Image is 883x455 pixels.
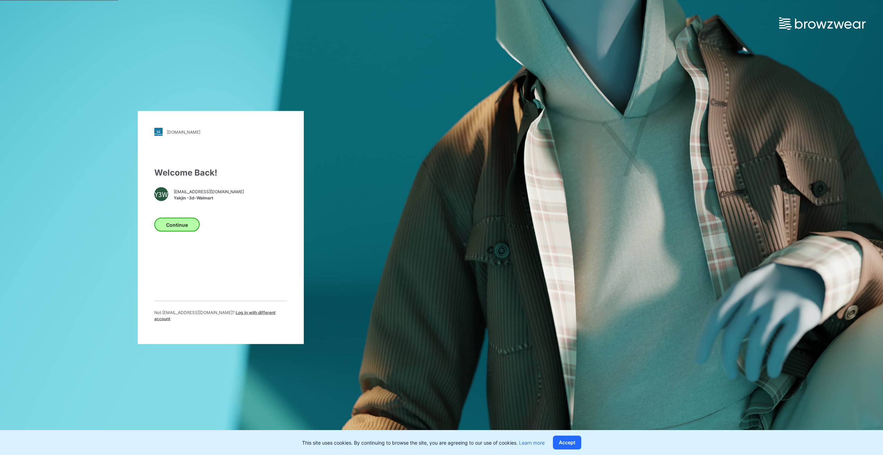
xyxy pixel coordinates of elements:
a: Learn more [519,440,545,446]
img: stylezone-logo.562084cfcfab977791bfbf7441f1a819.svg [154,128,163,136]
span: [EMAIL_ADDRESS][DOMAIN_NAME] [174,188,244,195]
div: Y3W [154,187,168,201]
button: Continue [154,218,200,232]
p: Not [EMAIL_ADDRESS][DOMAIN_NAME] ? [154,310,287,322]
img: browzwear-logo.e42bd6dac1945053ebaf764b6aa21510.svg [779,17,866,30]
a: [DOMAIN_NAME] [154,128,287,136]
p: This site uses cookies. By continuing to browse the site, you are agreeing to our use of cookies. [302,439,545,446]
span: Yakjin -3d-Walmart [174,195,244,201]
div: Welcome Back! [154,167,287,179]
button: Accept [553,436,581,449]
div: [DOMAIN_NAME] [167,129,200,134]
